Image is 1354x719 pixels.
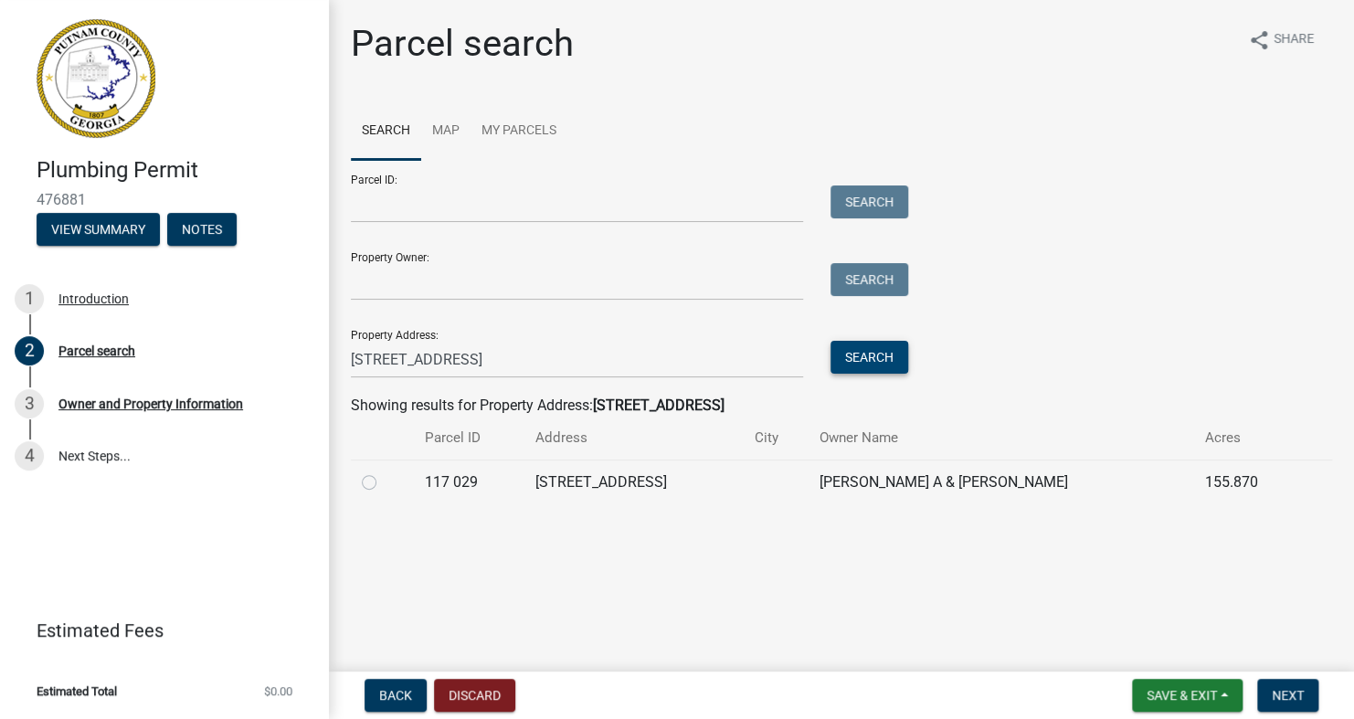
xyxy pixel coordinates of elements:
wm-modal-confirm: Notes [167,223,237,238]
a: My Parcels [471,102,567,161]
strong: [STREET_ADDRESS] [593,397,725,414]
a: Search [351,102,421,161]
a: Estimated Fees [15,612,300,649]
button: Search [830,341,908,374]
span: 476881 [37,191,292,208]
div: 4 [15,441,44,471]
a: Map [421,102,471,161]
h1: Parcel search [351,22,574,66]
div: 2 [15,336,44,365]
button: shareShare [1233,22,1328,58]
button: Search [830,263,908,296]
span: Share [1274,29,1314,51]
span: Back [379,688,412,703]
th: Acres [1194,417,1301,460]
span: $0.00 [264,685,292,697]
th: Owner Name [809,417,1194,460]
th: City [743,417,808,460]
button: Notes [167,213,237,246]
div: Showing results for Property Address: [351,395,1332,417]
td: [PERSON_NAME] A & [PERSON_NAME] [809,460,1194,504]
div: 1 [15,284,44,313]
div: 3 [15,389,44,418]
th: Address [524,417,744,460]
td: 117 029 [413,460,524,504]
span: Next [1272,688,1304,703]
td: [STREET_ADDRESS] [524,460,744,504]
th: Parcel ID [413,417,524,460]
h4: Plumbing Permit [37,157,314,184]
button: View Summary [37,213,160,246]
div: Introduction [58,292,129,305]
div: Parcel search [58,344,135,357]
span: Save & Exit [1147,688,1217,703]
div: Owner and Property Information [58,397,243,410]
img: Putnam County, Georgia [37,19,155,138]
button: Discard [434,679,515,712]
button: Back [365,679,427,712]
i: share [1248,29,1270,51]
span: Estimated Total [37,685,117,697]
button: Search [830,185,908,218]
button: Next [1257,679,1318,712]
wm-modal-confirm: Summary [37,223,160,238]
button: Save & Exit [1132,679,1243,712]
td: 155.870 [1194,460,1301,504]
